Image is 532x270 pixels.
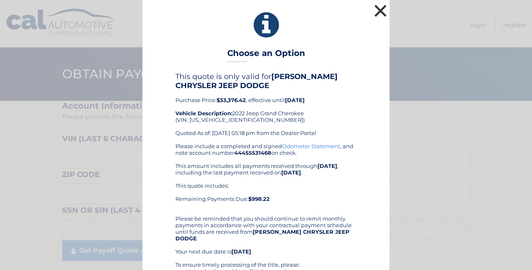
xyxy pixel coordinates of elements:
[175,72,338,90] b: [PERSON_NAME] CHRYSLER JEEP DODGE
[282,143,340,149] a: Odometer Statement
[227,48,305,63] h3: Choose an Option
[372,2,389,19] button: ×
[234,149,271,156] b: 44455531468
[317,163,337,169] b: [DATE]
[285,97,305,103] b: [DATE]
[175,182,357,209] div: This quote includes: Remaining Payments Due:
[217,97,246,103] b: $33,376.42
[248,196,270,202] b: $998.22
[175,110,232,116] strong: Vehicle Description:
[175,72,357,143] div: Purchase Price: , effective until 2022 Jeep Grand Cherokee (VIN: [US_VEHICLE_IDENTIFICATION_NUMBE...
[175,72,357,90] h4: This quote is only valid for
[175,228,350,242] b: [PERSON_NAME] CHRYSLER JEEP DODGE
[231,248,251,255] b: [DATE]
[281,169,301,176] b: [DATE]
